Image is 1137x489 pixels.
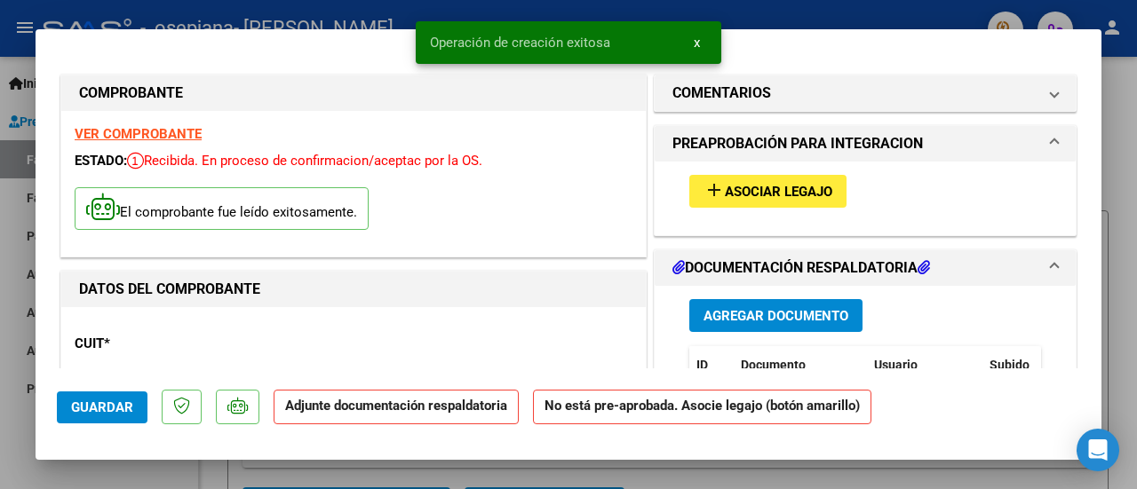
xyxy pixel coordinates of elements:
div: Open Intercom Messenger [1077,429,1119,471]
span: Recibida. En proceso de confirmacion/aceptac por la OS. [127,153,482,169]
span: ESTADO: [75,153,127,169]
datatable-header-cell: ID [689,346,734,384]
strong: Adjunte documentación respaldatoria [285,398,507,414]
span: Subido [990,358,1030,372]
datatable-header-cell: Subido [982,346,1071,384]
strong: No está pre-aprobada. Asocie legajo (botón amarillo) [533,390,871,424]
button: Asociar Legajo [689,175,847,208]
span: Agregar Documento [704,308,848,324]
a: VER COMPROBANTE [75,126,202,142]
span: ID [696,358,708,372]
span: Guardar [71,399,133,415]
mat-icon: add [704,179,725,201]
div: PREAPROBACIÓN PARA INTEGRACION [655,162,1076,235]
span: x [694,35,700,51]
mat-expansion-panel-header: COMENTARIOS [655,75,1076,111]
h1: COMENTARIOS [672,83,771,104]
p: CUIT [75,334,242,354]
h1: DOCUMENTACIÓN RESPALDATORIA [672,257,930,279]
mat-expansion-panel-header: PREAPROBACIÓN PARA INTEGRACION [655,126,1076,162]
button: Agregar Documento [689,299,863,332]
strong: COMPROBANTE [79,84,183,101]
button: Guardar [57,391,147,423]
mat-expansion-panel-header: DOCUMENTACIÓN RESPALDATORIA [655,250,1076,286]
datatable-header-cell: Documento [734,346,867,384]
p: El comprobante fue leído exitosamente. [75,187,369,231]
span: Documento [741,358,806,372]
span: Asociar Legajo [725,184,832,200]
strong: DATOS DEL COMPROBANTE [79,280,260,297]
span: Operación de creación exitosa [430,34,610,51]
h1: PREAPROBACIÓN PARA INTEGRACION [672,133,923,154]
button: x [680,27,714,59]
datatable-header-cell: Usuario [867,346,982,384]
span: Usuario [874,358,918,372]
